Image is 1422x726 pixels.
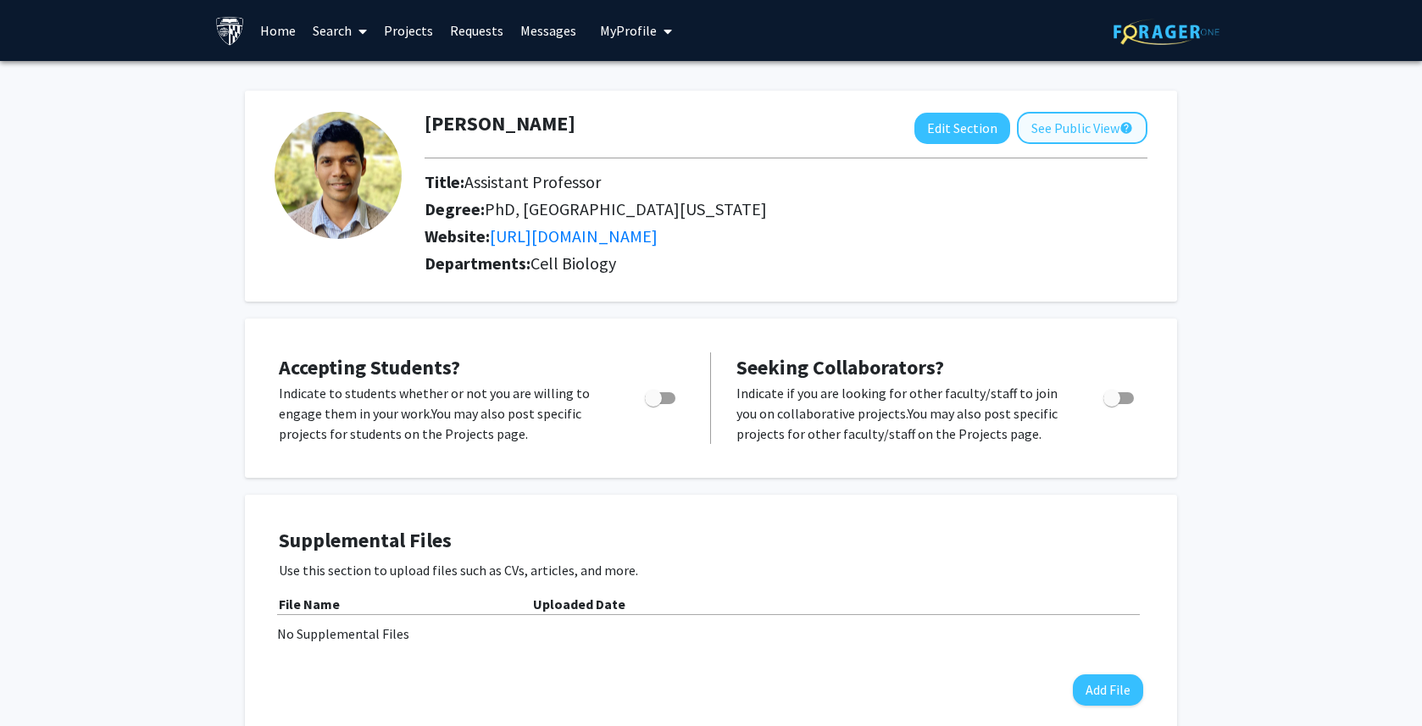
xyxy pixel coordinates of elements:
span: PhD, [GEOGRAPHIC_DATA][US_STATE] [485,198,767,219]
a: Requests [442,1,512,60]
p: Use this section to upload files such as CVs, articles, and more. [279,560,1143,580]
img: Johns Hopkins University Logo [215,16,245,46]
div: Toggle [638,383,685,408]
b: Uploaded Date [533,596,625,612]
span: Cell Biology [530,252,616,274]
a: Home [252,1,304,60]
button: See Public View [1017,112,1147,144]
div: Toggle [1097,383,1143,408]
button: Edit Section [914,113,1010,144]
span: Accepting Students? [279,354,460,380]
a: Messages [512,1,585,60]
h2: Degree: [425,199,1147,219]
p: Indicate if you are looking for other faculty/staff to join you on collaborative projects. You ma... [736,383,1071,444]
span: Seeking Collaborators? [736,354,944,380]
a: Search [304,1,375,60]
div: No Supplemental Files [277,623,1145,644]
span: My Profile [600,22,657,39]
h2: Title: [425,172,1147,192]
h4: Supplemental Files [279,529,1143,553]
span: Assistant Professor [464,171,601,192]
button: Add File [1073,674,1143,706]
iframe: Chat [13,650,72,713]
p: Indicate to students whether or not you are willing to engage them in your work. You may also pos... [279,383,613,444]
mat-icon: help [1119,118,1133,138]
b: File Name [279,596,340,612]
a: Projects [375,1,442,60]
h2: Website: [425,226,1147,247]
img: Profile Picture [275,112,402,239]
img: ForagerOne Logo [1114,19,1219,45]
h1: [PERSON_NAME] [425,112,575,136]
a: Opens in a new tab [490,225,658,247]
h2: Departments: [412,253,1160,274]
